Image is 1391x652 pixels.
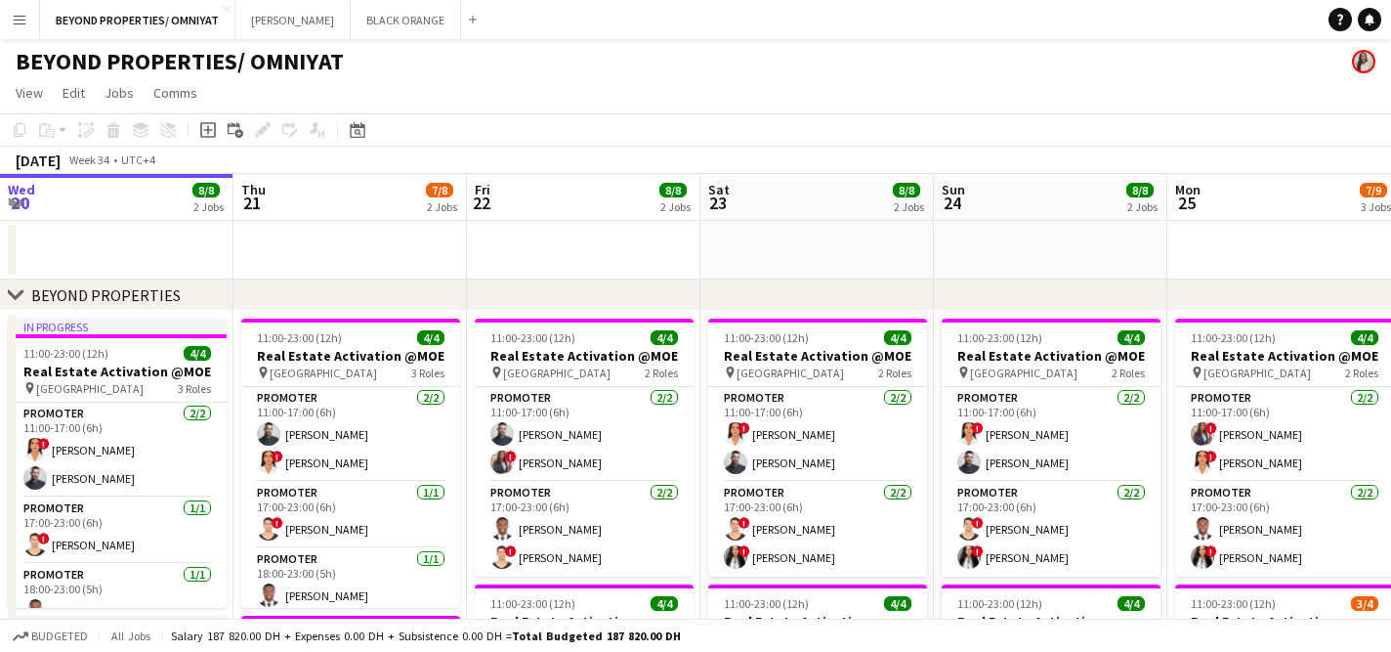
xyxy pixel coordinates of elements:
span: 7/8 [426,183,453,197]
h3: Real Estate Activation @MOE [241,347,460,365]
span: 4/4 [1117,330,1145,345]
span: 11:00-23:00 (12h) [1191,596,1276,611]
span: Edit [63,84,85,102]
div: Salary 187 820.00 DH + Expenses 0.00 DH + Subsistence 0.00 DH = [171,629,681,643]
a: Jobs [97,80,142,106]
span: 11:00-23:00 (12h) [957,596,1042,611]
span: [GEOGRAPHIC_DATA] [1203,366,1311,380]
h3: Real Estate Activation @MOE [8,363,227,380]
span: [GEOGRAPHIC_DATA] [270,366,377,380]
h3: Real Estate Activation @MOE [708,347,927,365]
span: Mon [1175,181,1201,198]
app-job-card: 11:00-23:00 (12h)4/4Real Estate Activation @MOE [GEOGRAPHIC_DATA]3 RolesPromoter2/211:00-17:00 (6... [241,319,460,608]
span: Week 34 [64,152,113,167]
span: [GEOGRAPHIC_DATA] [970,366,1077,380]
app-card-role: Promoter1/117:00-23:00 (6h)![PERSON_NAME] [8,498,227,564]
span: Total Budgeted 187 820.00 DH [512,629,681,643]
button: BLACK ORANGE [351,1,461,39]
button: BEYOND PROPERTIES/ OMNIYAT [40,1,235,39]
div: 11:00-23:00 (12h)4/4Real Estate Activation @MOE [GEOGRAPHIC_DATA]2 RolesPromoter2/211:00-17:00 (6... [475,319,694,577]
a: View [8,80,51,106]
span: 11:00-23:00 (12h) [23,346,108,361]
span: Jobs [105,84,134,102]
span: 2 Roles [645,366,678,380]
div: [DATE] [16,151,61,170]
span: 11:00-23:00 (12h) [1191,330,1276,345]
span: 2 Roles [878,366,911,380]
span: 23 [705,192,730,214]
span: 8/8 [192,183,220,197]
span: 2 Roles [1112,366,1145,380]
div: BEYOND PROPERTIES [31,285,181,305]
span: ! [738,422,750,434]
span: 7/9 [1360,183,1387,197]
span: Budgeted [31,630,88,643]
span: ! [972,422,984,434]
span: 4/4 [1117,596,1145,611]
span: 4/4 [651,596,678,611]
h3: Real Estate Activation @MOE [475,347,694,365]
app-card-role: Promoter1/118:00-23:00 (5h)[PERSON_NAME] [241,548,460,615]
h3: Real Estate Activation @[GEOGRAPHIC_DATA] [475,613,694,648]
span: 21 [238,192,266,214]
a: Comms [146,80,205,106]
app-card-role: Promoter2/217:00-23:00 (6h)![PERSON_NAME]![PERSON_NAME] [942,482,1160,577]
span: 4/4 [1351,330,1378,345]
h1: BEYOND PROPERTIES/ OMNIYAT [16,47,344,76]
span: 4/4 [417,330,444,345]
span: 11:00-23:00 (12h) [724,330,809,345]
span: 8/8 [893,183,920,197]
app-card-role: Promoter2/211:00-17:00 (6h)[PERSON_NAME]![PERSON_NAME] [475,387,694,482]
h3: Real Estate Activation @[GEOGRAPHIC_DATA] [708,613,927,648]
app-card-role: Promoter2/217:00-23:00 (6h)[PERSON_NAME]![PERSON_NAME] [475,482,694,577]
span: 3 Roles [411,366,444,380]
app-user-avatar: Ines de Puybaudet [1352,50,1375,73]
app-card-role: Promoter1/118:00-23:00 (5h)[PERSON_NAME] [8,564,227,630]
app-card-role: Promoter1/117:00-23:00 (6h)![PERSON_NAME] [241,482,460,548]
div: UTC+4 [121,152,155,167]
span: ! [1205,422,1217,434]
span: 3/4 [1351,596,1378,611]
div: 2 Jobs [427,199,457,214]
div: 2 Jobs [894,199,924,214]
a: Edit [55,80,93,106]
h3: Real Estate Activation @MOE [942,347,1160,365]
span: 11:00-23:00 (12h) [257,330,342,345]
span: ! [272,451,283,462]
span: Thu [241,181,266,198]
span: Comms [153,84,197,102]
span: 4/4 [651,330,678,345]
span: 4/4 [184,346,211,361]
app-card-role: Promoter2/211:00-17:00 (6h)[PERSON_NAME]![PERSON_NAME] [241,387,460,482]
app-card-role: Promoter2/211:00-17:00 (6h)![PERSON_NAME][PERSON_NAME] [708,387,927,482]
span: Wed [8,181,35,198]
span: 4/4 [884,330,911,345]
span: Sun [942,181,965,198]
span: View [16,84,43,102]
div: 11:00-23:00 (12h)4/4Real Estate Activation @MOE [GEOGRAPHIC_DATA]2 RolesPromoter2/211:00-17:00 (6... [708,319,927,577]
span: ! [38,533,50,544]
span: 8/8 [1126,183,1154,197]
span: ! [505,545,517,557]
div: In progress [8,616,227,631]
button: [PERSON_NAME] [235,1,351,39]
span: ! [505,451,517,462]
span: [GEOGRAPHIC_DATA] [503,366,611,380]
span: ! [272,517,283,529]
span: 20 [5,192,35,214]
span: Sat [708,181,730,198]
span: All jobs [107,629,154,643]
div: In progress [8,319,227,334]
span: ! [38,438,50,450]
app-card-role: Promoter2/211:00-17:00 (6h)![PERSON_NAME][PERSON_NAME] [942,387,1160,482]
app-job-card: 11:00-23:00 (12h)4/4Real Estate Activation @MOE [GEOGRAPHIC_DATA]2 RolesPromoter2/211:00-17:00 (6... [942,319,1160,577]
span: 8/8 [659,183,687,197]
app-card-role: Promoter2/211:00-17:00 (6h)![PERSON_NAME][PERSON_NAME] [8,403,227,498]
span: ! [972,517,984,529]
div: 2 Jobs [193,199,224,214]
app-job-card: In progress11:00-23:00 (12h)4/4Real Estate Activation @MOE [GEOGRAPHIC_DATA]3 RolesPromoter2/211:... [8,319,227,608]
span: ! [1205,545,1217,557]
span: 11:00-23:00 (12h) [490,330,575,345]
